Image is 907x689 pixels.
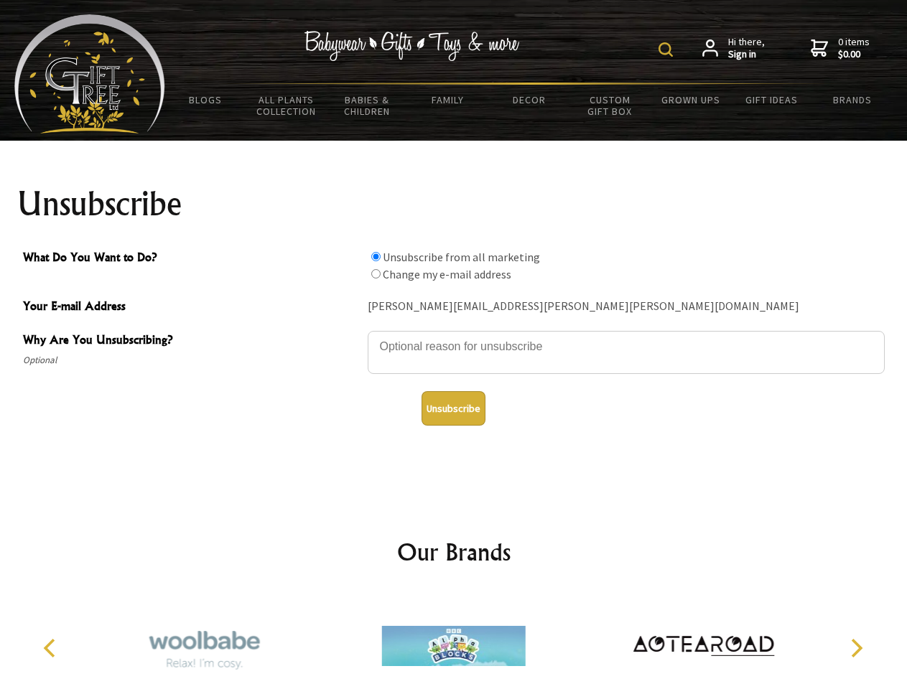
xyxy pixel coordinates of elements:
a: Hi there,Sign in [702,36,765,61]
input: What Do You Want to Do? [371,252,381,261]
strong: $0.00 [838,48,870,61]
span: Optional [23,352,361,369]
input: What Do You Want to Do? [371,269,381,278]
span: Why Are You Unsubscribing? [23,331,361,352]
label: Unsubscribe from all marketing [383,250,540,264]
button: Previous [36,632,68,664]
img: Babyware - Gifts - Toys and more... [14,14,165,133]
a: Babies & Children [327,85,408,126]
h2: Our Brands [29,535,879,569]
span: Hi there, [728,36,765,61]
a: Gift Ideas [731,85,812,115]
a: All Plants Collection [246,85,327,126]
img: Babywear - Gifts - Toys & more [304,31,520,61]
img: product search [659,42,673,57]
label: Change my e-mail address [383,267,511,281]
span: What Do You Want to Do? [23,248,361,269]
div: [PERSON_NAME][EMAIL_ADDRESS][PERSON_NAME][PERSON_NAME][DOMAIN_NAME] [368,296,885,318]
a: BLOGS [165,85,246,115]
a: Decor [488,85,569,115]
button: Next [840,632,872,664]
strong: Sign in [728,48,765,61]
a: Custom Gift Box [569,85,651,126]
a: Grown Ups [650,85,731,115]
h1: Unsubscribe [17,187,890,221]
textarea: Why Are You Unsubscribing? [368,331,885,374]
a: Family [408,85,489,115]
a: Brands [812,85,893,115]
span: Your E-mail Address [23,297,361,318]
a: 0 items$0.00 [811,36,870,61]
span: 0 items [838,35,870,61]
button: Unsubscribe [422,391,485,426]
